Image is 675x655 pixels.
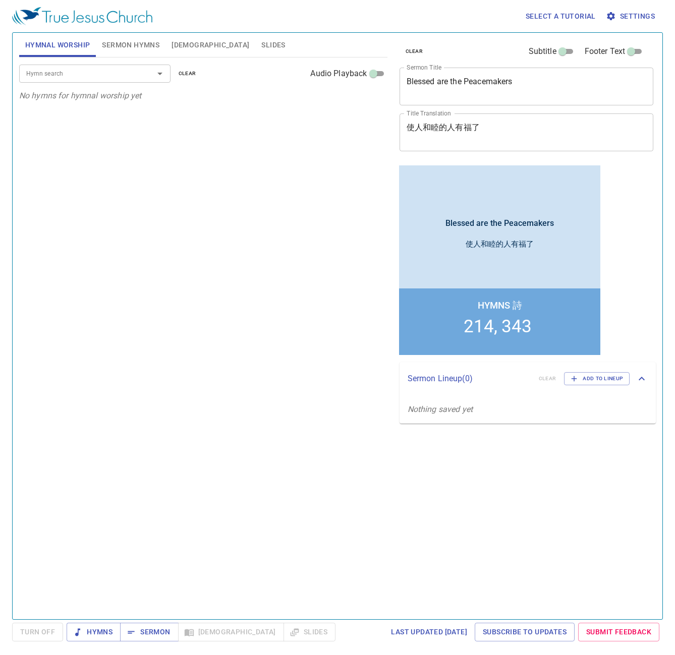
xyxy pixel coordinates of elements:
span: Settings [608,10,655,23]
a: Submit Feedback [578,623,659,641]
span: Subscribe to Updates [483,626,567,638]
div: Sermon Lineup(0)clearAdd to Lineup [400,362,656,395]
textarea: Blessed are the Peacemakers [407,77,647,96]
span: Add to Lineup [571,374,623,383]
span: Footer Text [585,45,626,57]
button: Sermon [120,623,178,641]
button: clear [400,45,429,57]
textarea: 使人和睦的人有福了 [407,123,647,142]
button: Select a tutorial [522,7,600,26]
span: Hymnal Worship [25,39,90,51]
span: Subtitle [529,45,556,57]
button: Open [153,67,167,81]
span: Sermon [128,626,170,638]
a: Subscribe to Updates [475,623,575,641]
span: Hymns [75,626,112,638]
span: [DEMOGRAPHIC_DATA] [172,39,249,51]
button: clear [173,68,202,80]
button: Add to Lineup [564,372,630,385]
span: Audio Playback [310,68,367,80]
span: Sermon Hymns [102,39,159,51]
span: Last updated [DATE] [391,626,467,638]
a: Last updated [DATE] [387,623,471,641]
img: True Jesus Church [12,7,152,25]
p: Sermon Lineup ( 0 ) [408,373,531,385]
span: Select a tutorial [526,10,596,23]
iframe: from-child [396,162,604,359]
i: No hymns for hymnal worship yet [19,91,142,100]
button: Hymns [67,623,121,641]
span: Slides [261,39,285,51]
span: Submit Feedback [586,626,651,638]
span: clear [406,47,423,56]
button: Settings [604,7,659,26]
i: Nothing saved yet [408,404,473,414]
span: clear [179,69,196,78]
